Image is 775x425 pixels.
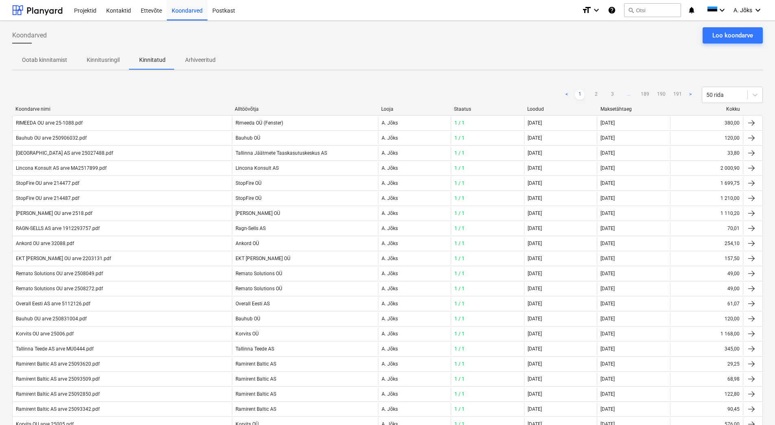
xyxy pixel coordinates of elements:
[528,180,542,186] div: [DATE]
[232,222,378,235] div: Ragn-Sells AS
[688,5,696,15] i: notifications
[720,210,740,216] div: 1 110,20
[528,120,542,126] div: [DATE]
[185,56,216,64] p: Arhiveeritud
[528,241,542,246] div: [DATE]
[527,106,594,112] div: Loodud
[454,406,465,412] span: 1 / 1
[454,180,465,186] span: 1 / 1
[528,286,542,291] div: [DATE]
[454,361,465,367] span: 1 / 1
[378,388,451,401] div: A. Jõks
[591,90,601,100] a: Page 2
[15,106,228,112] div: Koondarve nimi
[528,135,542,141] div: [DATE]
[597,131,670,145] div: [DATE]
[528,406,542,412] div: [DATE]
[16,271,103,276] div: Remato Solutions OU arve 2508049.pdf
[378,222,451,235] div: A. Jõks
[454,226,465,231] span: 1 / 1
[734,386,775,425] iframe: Chat Widget
[727,226,740,231] div: 70,01
[232,297,378,310] div: Overall Eesti AS
[232,252,378,265] div: EKT [PERSON_NAME] OÜ
[378,282,451,295] div: A. Jõks
[597,207,670,220] div: [DATE]
[454,120,465,126] span: 1 / 1
[727,376,740,382] div: 68,98
[454,106,521,112] div: Staatus
[597,116,670,129] div: [DATE]
[232,372,378,386] div: Ramirent Baltic AS
[235,106,374,112] div: Alltöövõtja
[597,267,670,280] div: [DATE]
[727,406,740,412] div: 90,45
[672,90,682,100] a: Page 191
[628,7,634,13] span: search
[528,346,542,352] div: [DATE]
[16,165,107,171] div: Lincona Konsult AS arve MA2517899.pdf
[597,342,670,355] div: [DATE]
[597,237,670,250] div: [DATE]
[624,90,633,100] a: ...
[575,90,585,100] a: Page 1 is your current page
[16,210,92,216] div: [PERSON_NAME] OU arve 2518.pdf
[528,210,542,216] div: [DATE]
[16,316,87,322] div: Bauhub OU arve 250831004.pdf
[454,271,465,276] span: 1 / 1
[582,5,592,15] i: format_size
[12,31,47,40] span: Koondarved
[727,361,740,367] div: 29,25
[685,90,695,100] a: Next page
[16,150,113,156] div: [GEOGRAPHIC_DATA] AS arve 25027488.pdf
[727,301,740,307] div: 61,07
[712,30,753,41] div: Loo koondarve
[16,286,103,291] div: Remato Solutions OU arve 2508272.pdf
[16,406,100,412] div: Ramirent Baltic AS arve 25093342.pdf
[597,222,670,235] div: [DATE]
[528,301,542,307] div: [DATE]
[597,192,670,205] div: [DATE]
[607,90,617,100] a: Page 3
[528,361,542,367] div: [DATE]
[725,135,740,141] div: 120,00
[454,376,465,382] span: 1 / 1
[528,316,542,322] div: [DATE]
[717,5,727,15] i: keyboard_arrow_down
[656,90,666,100] a: Page 190
[597,252,670,265] div: [DATE]
[378,177,451,190] div: A. Jõks
[725,120,740,126] div: 380,00
[232,282,378,295] div: Remato Solutions OÜ
[454,391,465,397] span: 1 / 1
[753,5,763,15] i: keyboard_arrow_down
[597,297,670,310] div: [DATE]
[454,301,465,307] span: 1 / 1
[597,403,670,416] div: [DATE]
[640,90,650,100] a: Page 189
[16,331,74,337] div: Korvits OU arve 25006.pdf
[562,90,572,100] a: Previous page
[597,327,670,340] div: [DATE]
[16,301,90,307] div: Overall Eesti AS arve 5112126.pdf
[528,195,542,201] div: [DATE]
[727,286,740,291] div: 49,00
[378,372,451,386] div: A. Jõks
[378,147,451,160] div: A. Jõks
[734,7,752,13] span: A. Jõks
[232,357,378,370] div: Ramirent Baltic AS
[720,165,740,171] div: 2 000,90
[597,357,670,370] div: [DATE]
[454,331,465,337] span: 1 / 1
[725,241,740,246] div: 254,10
[378,252,451,265] div: A. Jõks
[725,391,740,397] div: 122,80
[232,327,378,340] div: Korvits OÜ
[378,267,451,280] div: A. Jõks
[720,331,740,337] div: 1 168,00
[725,256,740,261] div: 157,50
[378,116,451,129] div: A. Jõks
[727,150,740,156] div: 33,80
[597,147,670,160] div: [DATE]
